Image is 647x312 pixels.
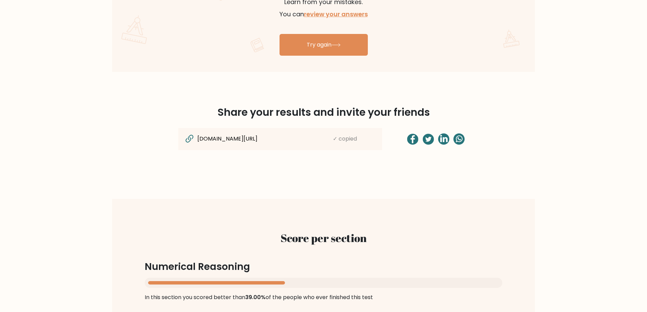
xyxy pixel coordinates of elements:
[245,293,266,301] span: 39.00%
[145,232,502,244] h2: Score per section
[304,10,368,18] a: review your answers
[280,34,368,56] a: Try again
[333,135,357,143] span: ✓ copied
[217,105,430,120] span: Share your results and invite your friends
[145,261,502,273] h3: Numerical Reasoning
